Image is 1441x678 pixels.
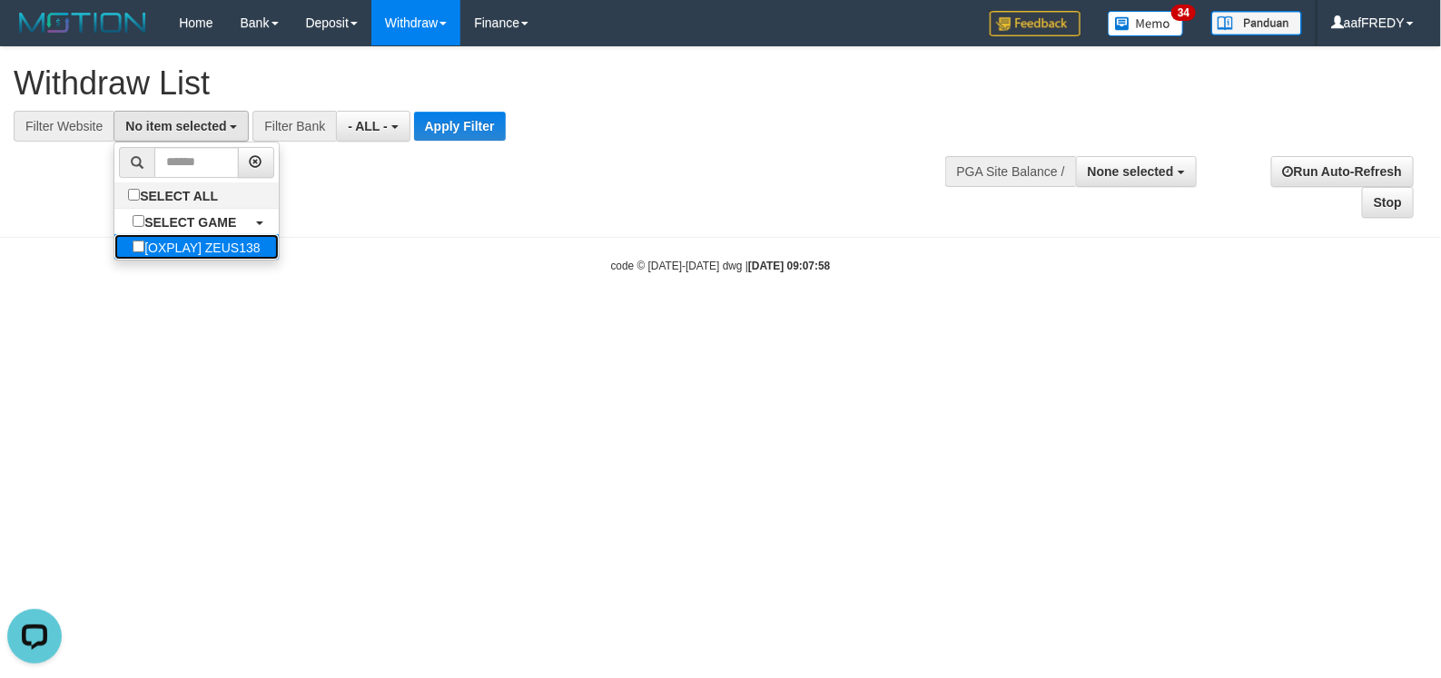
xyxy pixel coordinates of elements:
a: Stop [1362,187,1414,218]
input: SELECT ALL [128,189,140,201]
img: Feedback.jpg [990,11,1081,36]
span: 34 [1171,5,1196,21]
div: Filter Bank [252,111,336,142]
button: Apply Filter [414,112,506,141]
a: Run Auto-Refresh [1271,156,1414,187]
label: SELECT ALL [114,182,236,208]
small: code © [DATE]-[DATE] dwg | [611,260,831,272]
strong: [DATE] 09:07:58 [748,260,830,272]
div: PGA Site Balance / [945,156,1076,187]
div: Filter Website [14,111,114,142]
a: SELECT GAME [114,209,278,234]
input: [OXPLAY] ZEUS138 [133,241,144,252]
span: - ALL - [348,119,388,133]
button: None selected [1076,156,1197,187]
span: None selected [1088,164,1174,179]
button: No item selected [114,111,249,142]
span: No item selected [125,119,226,133]
img: panduan.png [1211,11,1302,35]
b: SELECT GAME [144,215,236,230]
button: - ALL - [336,111,410,142]
label: [OXPLAY] ZEUS138 [114,234,278,260]
input: SELECT GAME [133,215,144,227]
button: Open LiveChat chat widget [7,7,62,62]
img: Button%20Memo.svg [1108,11,1184,36]
img: MOTION_logo.png [14,9,152,36]
h1: Withdraw List [14,65,943,102]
